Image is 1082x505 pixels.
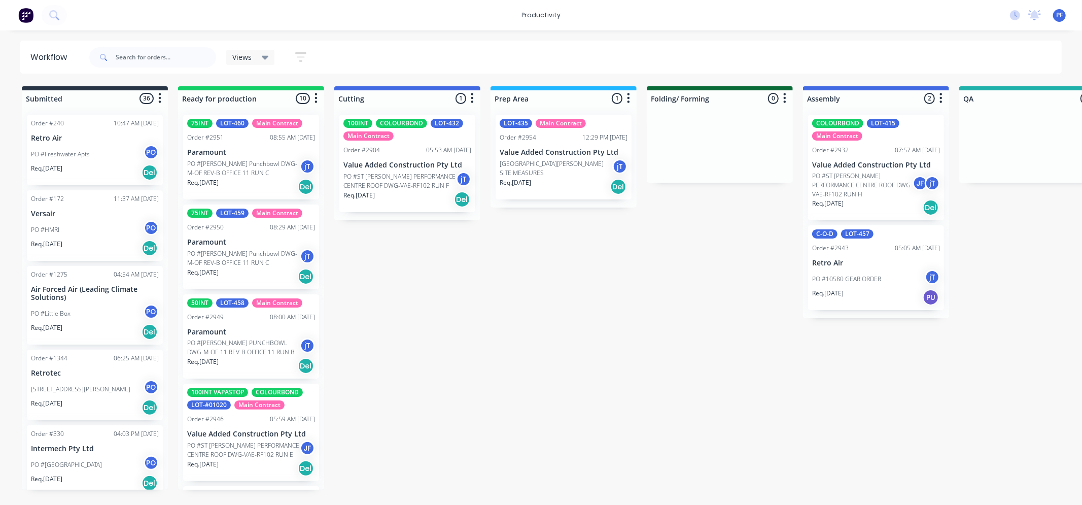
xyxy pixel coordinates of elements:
[114,354,159,363] div: 06:25 AM [DATE]
[144,220,159,235] div: PO
[142,240,158,256] div: Del
[841,229,874,239] div: LOT-457
[142,399,158,416] div: Del
[31,285,159,302] p: Air Forced Air (Leading Climate Solutions)
[812,172,913,199] p: PO #ST [PERSON_NAME] PERFORMANCE CENTRE ROOF DWG-VAE-RF102 RUN H
[610,179,626,195] div: Del
[300,159,315,174] div: jT
[27,266,163,345] div: Order #127504:54 AM [DATE]Air Forced Air (Leading Climate Solutions)PO #Little BoxPOReq.[DATE]Del
[812,199,844,208] p: Req. [DATE]
[298,268,314,285] div: Del
[187,148,315,157] p: Paramount
[31,164,62,173] p: Req. [DATE]
[343,191,375,200] p: Req. [DATE]
[142,475,158,491] div: Del
[27,425,163,496] div: Order #33004:03 PM [DATE]Intermech Pty LtdPO #[GEOGRAPHIC_DATA]POReq.[DATE]Del
[376,119,427,128] div: COLOURBOND
[925,176,940,191] div: jT
[27,190,163,261] div: Order #17211:37 AM [DATE]VersairPO #HMRIPOReq.[DATE]Del
[216,119,249,128] div: LOT-460
[496,115,632,199] div: LOT-435Main ContractOrder #295412:29 PM [DATE]Value Added Construction Pty Ltd[GEOGRAPHIC_DATA][P...
[31,385,130,394] p: [STREET_ADDRESS][PERSON_NAME]
[187,238,315,247] p: Paramount
[252,388,303,397] div: COLOURBOND
[298,460,314,477] div: Del
[31,429,64,439] div: Order #330
[431,119,463,128] div: LOT-432
[252,119,302,128] div: Main Contract
[812,244,849,253] div: Order #2943
[343,161,471,170] p: Value Added Construction Pty Ltd
[234,400,285,410] div: Main Contract
[454,191,470,208] div: Del
[187,209,213,218] div: 75INT
[31,150,90,159] p: PO #Freshwater Apts
[187,460,219,469] p: Req. [DATE]
[1056,11,1063,20] span: PF
[500,133,536,142] div: Order #2954
[187,298,213,308] div: 50INT
[187,430,315,439] p: Value Added Construction Pty Ltd
[216,298,249,308] div: LOT-458
[516,8,566,23] div: productivity
[114,194,159,204] div: 11:37 AM [DATE]
[144,145,159,160] div: PO
[895,146,940,155] div: 07:57 AM [DATE]
[31,475,62,484] p: Req. [DATE]
[183,205,319,289] div: 75INTLOT-459Main ContractOrder #295008:29 AM [DATE]ParamountPO #[PERSON_NAME] Punchbowl DWG-M-OF ...
[925,270,940,285] div: jT
[500,119,532,128] div: LOT-435
[27,350,163,420] div: Order #134406:25 AM [DATE]Retrotec[STREET_ADDRESS][PERSON_NAME]POReq.[DATE]Del
[812,119,863,128] div: COLOURBOND
[339,115,475,212] div: 100INTCOLOURBONDLOT-432Main ContractOrder #290405:53 AM [DATE]Value Added Construction Pty LtdPO ...
[183,384,319,481] div: 100INT VAPASTOPCOLOURBONDLOT-#01020Main ContractOrder #294605:59 AM [DATE]Value Added Constructio...
[187,388,248,397] div: 100INT VAPASTOP
[300,249,315,264] div: jT
[187,328,315,336] p: Paramount
[31,399,62,408] p: Req. [DATE]
[500,148,627,157] p: Value Added Construction Pty Ltd
[343,146,380,155] div: Order #2904
[923,199,939,216] div: Del
[183,294,319,379] div: 50INTLOT-458Main ContractOrder #294908:00 AM [DATE]ParamountPO #[PERSON_NAME] PUNCHBOWL DWG-M-OF-...
[18,8,33,23] img: Factory
[536,119,586,128] div: Main Contract
[31,119,64,128] div: Order #240
[252,209,302,218] div: Main Contract
[144,455,159,470] div: PO
[187,441,300,459] p: PO #ST [PERSON_NAME] PERFORMANCE CENTRE ROOF DWG-VAE-RF102 RUN E
[343,119,372,128] div: 100INT
[116,47,216,68] input: Search for orders...
[812,161,940,170] p: Value Added Construction Pty Ltd
[270,223,315,232] div: 08:29 AM [DATE]
[31,354,67,363] div: Order #1344
[187,133,224,142] div: Order #2951
[232,52,252,62] span: Views
[187,268,219,277] p: Req. [DATE]
[867,119,899,128] div: LOT-415
[500,178,531,187] p: Req. [DATE]
[812,275,881,284] p: PO #10580 GEAR ORDER
[187,178,219,187] p: Req. [DATE]
[500,159,612,178] p: [GEOGRAPHIC_DATA][PERSON_NAME] SITE MEASURES
[144,304,159,319] div: PO
[30,51,72,63] div: Workflow
[298,358,314,374] div: Del
[582,133,627,142] div: 12:29 PM [DATE]
[216,209,249,218] div: LOT-459
[812,131,862,141] div: Main Contract
[808,115,944,220] div: COLOURBONDLOT-415Main ContractOrder #293207:57 AM [DATE]Value Added Construction Pty LtdPO #ST [P...
[114,119,159,128] div: 10:47 AM [DATE]
[144,380,159,395] div: PO
[270,415,315,424] div: 05:59 AM [DATE]
[27,115,163,185] div: Order #24010:47 AM [DATE]Retro AirPO #Freshwater AptsPOReq.[DATE]Del
[300,441,315,456] div: JF
[31,210,159,218] p: Versair
[187,223,224,232] div: Order #2950
[923,289,939,306] div: PU
[426,146,471,155] div: 05:53 AM [DATE]
[343,172,456,190] p: PO #ST [PERSON_NAME] PERFORMANCE CENTRE ROOF DWG-VAE-RF102 RUN F
[187,339,300,357] p: PO #[PERSON_NAME] PUNCHBOWL DWG-M-OF-11 REV-B OFFICE 11 RUN B
[31,134,159,143] p: Retro Air
[114,270,159,279] div: 04:54 AM [DATE]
